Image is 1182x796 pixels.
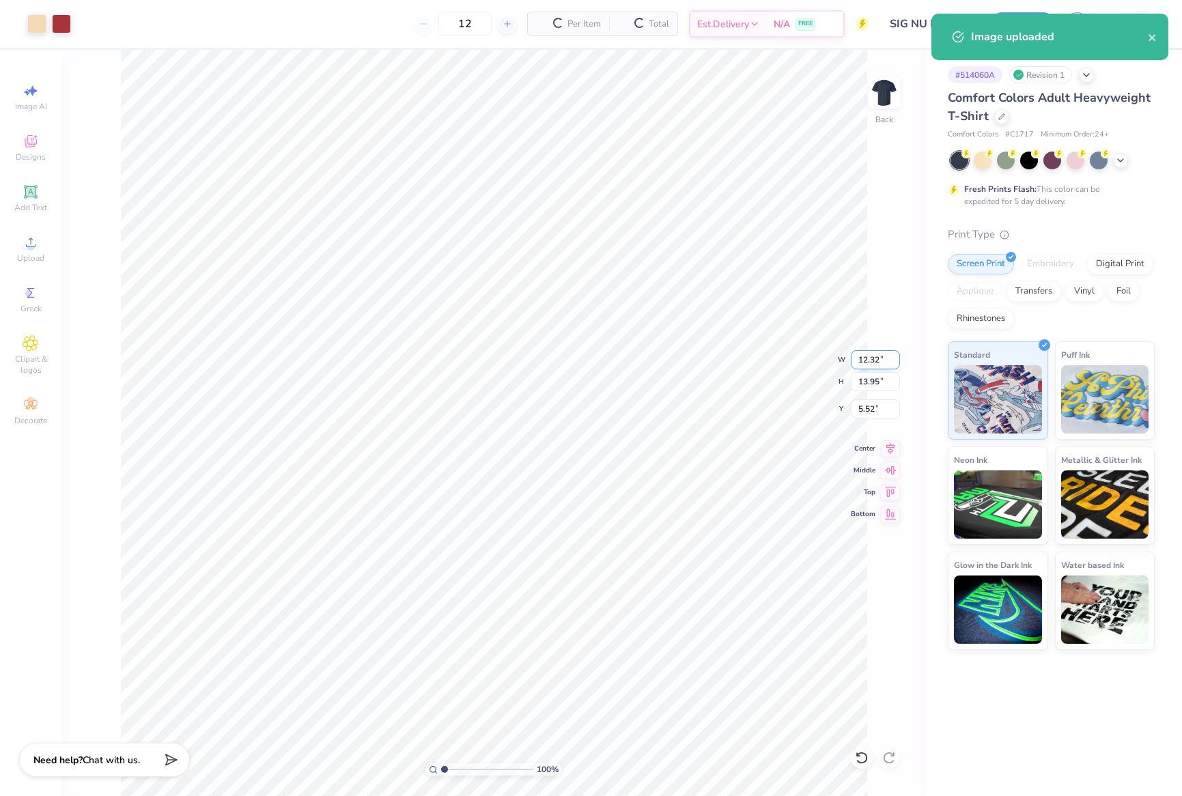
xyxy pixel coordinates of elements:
div: Embroidery [1018,254,1083,274]
img: Metallic & Glitter Ink [1061,470,1149,539]
span: Standard [954,347,990,362]
input: Untitled Design [880,10,980,38]
img: Water based Ink [1061,575,1149,644]
span: Minimum Order: 24 + [1041,129,1109,141]
div: Image uploaded [971,29,1148,45]
span: Bottom [851,509,875,519]
div: Back [875,113,893,126]
span: Comfort Colors [948,129,998,141]
div: Rhinestones [948,309,1014,329]
span: FREE [798,19,813,29]
div: Vinyl [1065,281,1103,302]
span: Greek [20,303,42,314]
span: Glow in the Dark Ink [954,558,1032,572]
div: # 514060A [948,66,1002,83]
span: Puff Ink [1061,347,1090,362]
button: close [1148,29,1157,45]
span: Decorate [14,415,47,426]
span: Add Text [14,202,47,213]
span: Center [851,444,875,453]
img: Neon Ink [954,470,1042,539]
span: Middle [851,466,875,475]
div: Revision 1 [1009,66,1072,83]
strong: Fresh Prints Flash: [964,184,1037,195]
strong: Need help? [33,754,83,767]
span: Est. Delivery [697,17,749,31]
span: Top [851,487,875,497]
span: Image AI [15,101,47,112]
img: Glow in the Dark Ink [954,575,1042,644]
div: Print Type [948,227,1155,242]
span: N/A [774,17,790,31]
span: Metallic & Glitter Ink [1061,453,1142,467]
img: Puff Ink [1061,365,1149,433]
span: Neon Ink [954,453,987,467]
img: Back [871,79,898,106]
div: Foil [1108,281,1140,302]
span: 100 % [537,763,559,776]
div: Digital Print [1087,254,1153,274]
span: Designs [16,152,46,162]
span: Per Item [567,17,601,31]
div: This color can be expedited for 5 day delivery. [964,183,1132,208]
div: Applique [948,281,1002,302]
span: Total [649,17,669,31]
span: Upload [17,253,44,264]
span: # C1717 [1005,129,1034,141]
div: Screen Print [948,254,1014,274]
span: Chat with us. [83,754,140,767]
img: Standard [954,365,1042,433]
span: Comfort Colors Adult Heavyweight T-Shirt [948,89,1151,124]
div: Transfers [1007,281,1061,302]
input: – – [438,12,492,36]
span: Water based Ink [1061,558,1124,572]
span: Clipart & logos [7,354,55,375]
